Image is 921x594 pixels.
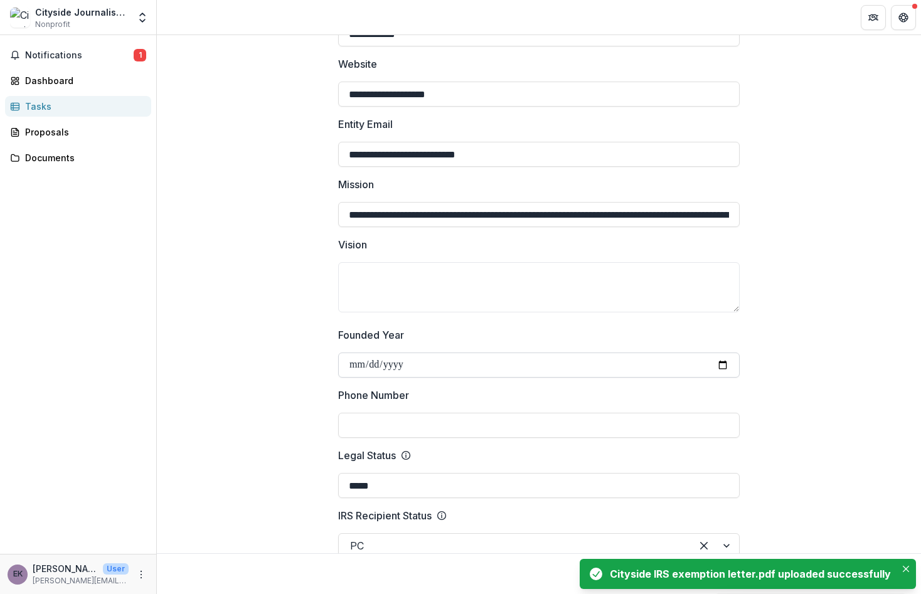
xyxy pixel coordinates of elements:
span: Nonprofit [35,19,70,30]
p: Website [338,56,377,72]
button: Close [898,561,913,576]
span: 1 [134,49,146,61]
button: Get Help [891,5,916,30]
a: Dashboard [5,70,151,91]
a: Documents [5,147,151,168]
div: Notifications-bottom-right [575,554,921,594]
p: Legal Status [338,448,396,463]
button: More [134,567,149,582]
div: Proposals [25,125,141,139]
img: Cityside Journalism Initiative [10,8,30,28]
span: Notifications [25,50,134,61]
div: Tasks [25,100,141,113]
button: Notifications1 [5,45,151,65]
p: Vision [338,237,367,252]
p: Mission [338,177,374,192]
div: Cityside Journalism Initiative [35,6,129,19]
p: Founded Year [338,327,404,342]
div: Documents [25,151,141,164]
button: Open entity switcher [134,5,151,30]
div: Dashboard [25,74,141,87]
p: [PERSON_NAME] [33,562,98,575]
p: IRS Recipient Status [338,508,432,523]
p: [PERSON_NAME][EMAIL_ADDRESS][DOMAIN_NAME] [33,575,129,586]
p: Entity Email [338,117,393,132]
div: Cityside IRS exemption letter.pdf uploaded successfully [610,566,891,581]
p: User [103,563,129,575]
a: Proposals [5,122,151,142]
a: Tasks [5,96,151,117]
button: Partners [861,5,886,30]
div: Erica Kesel [13,570,23,578]
div: Clear selected options [694,536,714,556]
p: Phone Number [338,388,409,403]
